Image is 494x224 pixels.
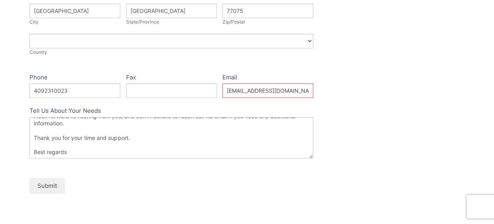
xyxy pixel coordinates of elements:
[126,18,217,26] div: State/Province
[126,72,217,84] label: Fax
[222,18,313,26] div: Zip/Postal
[222,72,313,84] label: Email
[29,48,313,56] div: Country
[29,178,65,193] button: Submit
[29,106,313,117] label: Tell Us About Your Needs
[29,18,120,26] div: City
[29,72,120,84] label: Phone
